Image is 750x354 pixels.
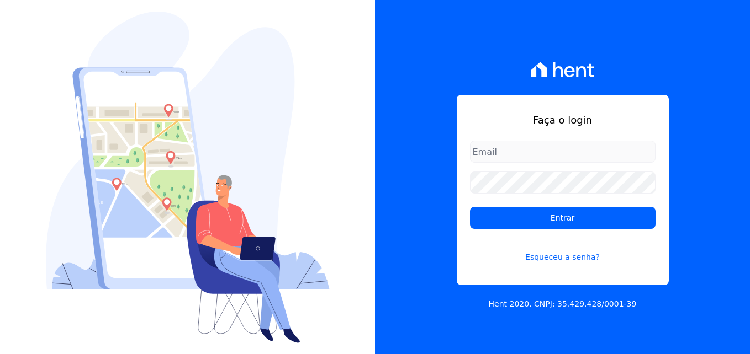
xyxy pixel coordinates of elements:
[470,207,656,229] input: Entrar
[470,112,656,127] h1: Faça o login
[470,141,656,163] input: Email
[470,238,656,263] a: Esqueceu a senha?
[489,298,637,310] p: Hent 2020. CNPJ: 35.429.428/0001-39
[46,12,330,343] img: Login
